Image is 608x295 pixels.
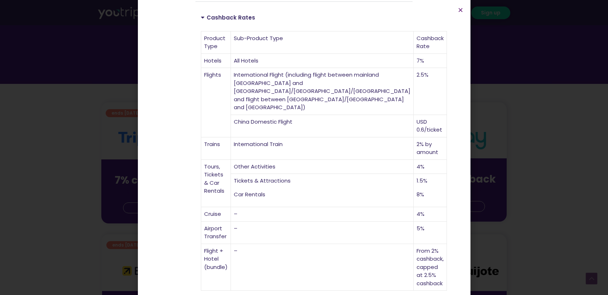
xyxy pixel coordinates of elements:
td: USD 0.6/ticket [414,115,447,137]
td: Tours, Tickets & Car Rentals [201,160,231,208]
td: 5% [414,222,447,244]
td: International Flight (including flight between mainland [GEOGRAPHIC_DATA] and [GEOGRAPHIC_DATA]/[... [231,68,414,115]
td: Hotels [201,54,231,68]
td: 4% [414,207,447,222]
td: Flight + Hotel (bundle) [201,244,231,291]
td: Airport Transfer [201,222,231,244]
td: From 2% cashback, capped at 2.5% cashback [414,244,447,291]
p: 1.5% [417,177,444,185]
a: Cashback Rates [207,14,255,21]
td: Cruise [201,207,231,222]
td: 2.5% [414,68,447,115]
td: – [231,222,414,244]
td: Sub-Product Type [231,31,414,54]
td: Other Activities [231,160,414,174]
td: All Hotels [231,54,414,68]
a: Close [458,7,463,13]
td: – [231,207,414,222]
td: 4% [414,160,447,174]
div: Cashback Rates [195,9,413,26]
p: Tickets & Attractions [234,177,410,185]
td: 7% [414,54,447,68]
td: – [231,244,414,291]
span: 8% [417,191,424,198]
td: Trains [201,137,231,160]
td: Cashback Rate [414,31,447,54]
td: Product Type [201,31,231,54]
td: China Domestic Flight [231,115,414,137]
td: 2% by amount [414,137,447,160]
td: International Train [231,137,414,160]
td: Flights [201,68,231,137]
span: Car Rentals [234,191,265,198]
